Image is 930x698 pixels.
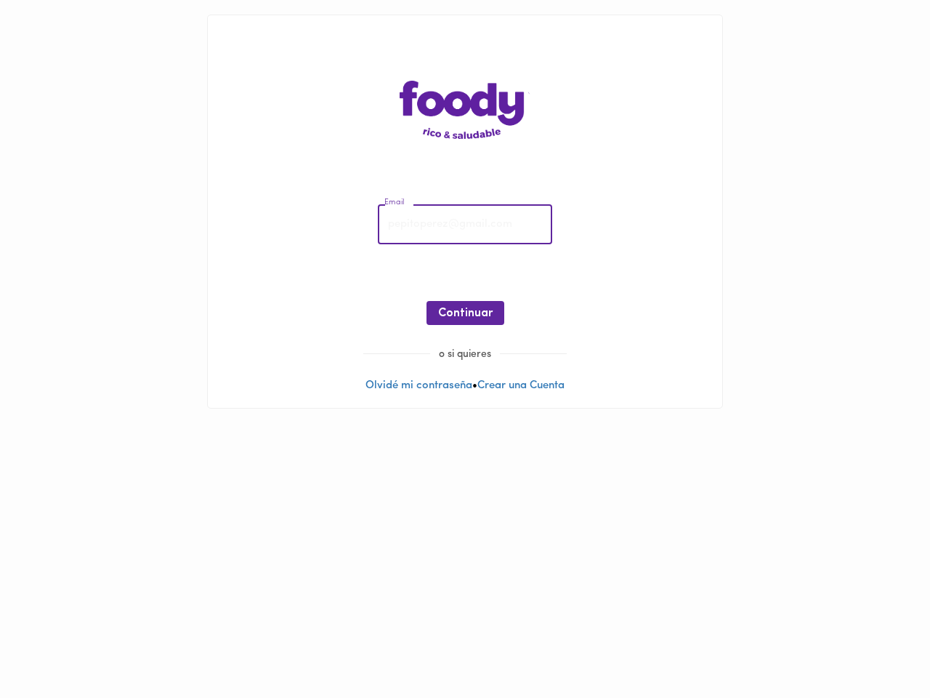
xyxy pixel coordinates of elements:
[846,614,915,683] iframe: Messagebird Livechat Widget
[378,205,552,245] input: pepitoperez@gmail.com
[208,15,722,408] div: •
[430,349,500,360] span: o si quieres
[438,307,493,321] span: Continuar
[365,380,472,391] a: Olvidé mi contraseña
[400,81,530,139] img: logo-main-page.png
[477,380,565,391] a: Crear una Cuenta
[426,301,504,325] button: Continuar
